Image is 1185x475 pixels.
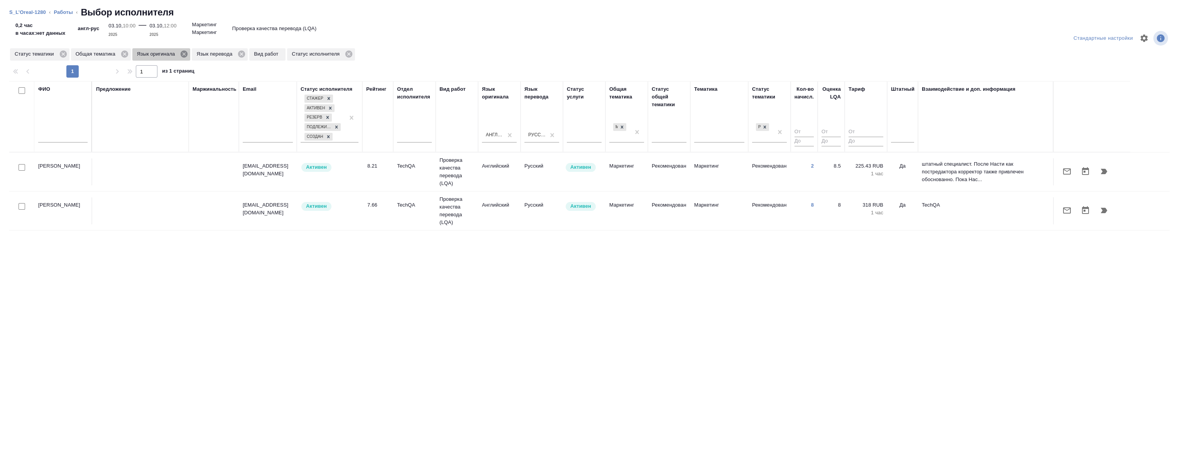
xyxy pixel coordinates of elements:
a: 2 [811,163,814,169]
span: Посмотреть информацию [1153,31,1170,46]
p: [EMAIL_ADDRESS][DOMAIN_NAME] [243,162,293,178]
input: До [849,137,883,146]
td: [PERSON_NAME] [34,197,92,224]
div: Рекомендован [755,122,770,132]
td: Рекомендован [648,158,690,185]
button: Открыть календарь загрузки [1076,162,1095,181]
td: Маркетинг [605,197,648,224]
span: из 1 страниц [162,66,194,78]
p: Проверка качества перевода (LQA) [232,25,316,32]
p: Язык перевода [196,50,235,58]
input: Выбери исполнителей, чтобы отправить приглашение на работу [19,203,25,210]
div: Тематика [694,85,717,93]
p: Общая тематика [76,50,118,58]
nav: breadcrumb [9,6,1176,19]
td: 8 [818,197,845,224]
div: Email [243,85,256,93]
div: 8.21 [367,162,389,170]
div: Активен [304,104,326,112]
input: От [849,127,883,137]
p: TechQA [922,201,1049,209]
div: Язык перевода [192,48,248,61]
div: Вид работ [440,85,466,93]
input: До [795,137,814,146]
div: Статус тематики [752,85,787,101]
td: Английский [478,158,521,185]
td: Рекомендован [648,197,690,224]
div: Резерв [304,114,323,122]
div: Язык перевода [524,85,559,101]
div: Общая тематика [609,85,644,101]
div: Стажер, Активен, Резерв, Подлежит внедрению, Создан [304,103,335,113]
a: S_L’Oreal-1280 [9,9,46,15]
div: Статус услуги [567,85,602,101]
div: Общая тематика [71,48,131,61]
div: Отдел исполнителя [397,85,432,101]
p: 1 час [849,170,883,178]
a: Работы [54,9,73,15]
div: Стажер, Активен, Резерв, Подлежит внедрению, Создан [304,113,333,122]
p: Язык оригинала [137,50,178,58]
td: [PERSON_NAME] [34,158,92,185]
td: Да [887,158,918,185]
td: 8.5 [818,158,845,185]
input: От [822,127,841,137]
a: 8 [811,202,814,208]
p: 225.43 RUB [849,162,883,170]
div: Язык оригинала [482,85,517,101]
p: Статус исполнителя [292,50,342,58]
div: Стажер, Активен, Резерв, Подлежит внедрению, Создан [304,122,341,132]
p: 03.10, [108,23,123,29]
div: Статус исполнителя [287,48,355,61]
div: Маржинальность [193,85,237,93]
td: Русский [521,158,563,185]
td: Русский [521,197,563,224]
div: Маркетинг [613,123,618,131]
div: Статус общей тематики [652,85,686,109]
li: ‹ [76,8,78,16]
div: Стажер [304,95,325,103]
div: Взаимодействие и доп. информация [922,85,1015,93]
td: Маркетинг [605,158,648,185]
td: Английский [478,197,521,224]
td: Да [887,197,918,224]
p: Маркетинг [694,201,744,209]
p: 0,2 час [15,22,66,29]
div: Предложение [96,85,131,93]
input: До [822,137,841,146]
p: 10:00 [123,23,135,29]
p: Маркетинг [192,21,217,29]
button: Продолжить [1095,162,1113,181]
p: Проверка качества перевода (LQA) [440,156,474,187]
div: Английский [486,132,504,138]
p: 318 RUB [849,201,883,209]
div: Русский [528,132,546,138]
div: split button [1072,32,1135,44]
div: Язык оригинала [132,48,191,61]
p: Активен [306,163,327,171]
input: От [795,127,814,137]
div: Подлежит внедрению [304,123,332,131]
p: Активен [306,202,327,210]
div: Создан [304,133,324,141]
p: Вид работ [254,50,281,58]
div: Рядовой исполнитель: назначай с учетом рейтинга [301,162,358,173]
p: Проверка качества перевода (LQA) [440,195,474,226]
p: 03.10, [149,23,164,29]
div: Рядовой исполнитель: назначай с учетом рейтинга [301,201,358,212]
div: Статус исполнителя [301,85,352,93]
td: Рекомендован [748,158,791,185]
div: Кол-во начисл. [795,85,814,101]
div: Рекомендован [756,123,761,131]
div: Статус тематики [10,48,69,61]
td: Рекомендован [748,197,791,224]
p: штатный специалист. После Насти как постредактора корректор также привлечен обоснованно. Пока Нас... [922,160,1049,183]
td: TechQA [393,197,436,224]
button: Продолжить [1095,201,1113,220]
div: Тариф [849,85,865,93]
div: Стажер, Активен, Резерв, Подлежит внедрению, Создан [304,94,334,103]
div: ФИО [38,85,50,93]
div: 7.66 [367,201,389,209]
div: Оценка LQA [822,85,841,101]
p: [EMAIL_ADDRESS][DOMAIN_NAME] [243,201,293,217]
